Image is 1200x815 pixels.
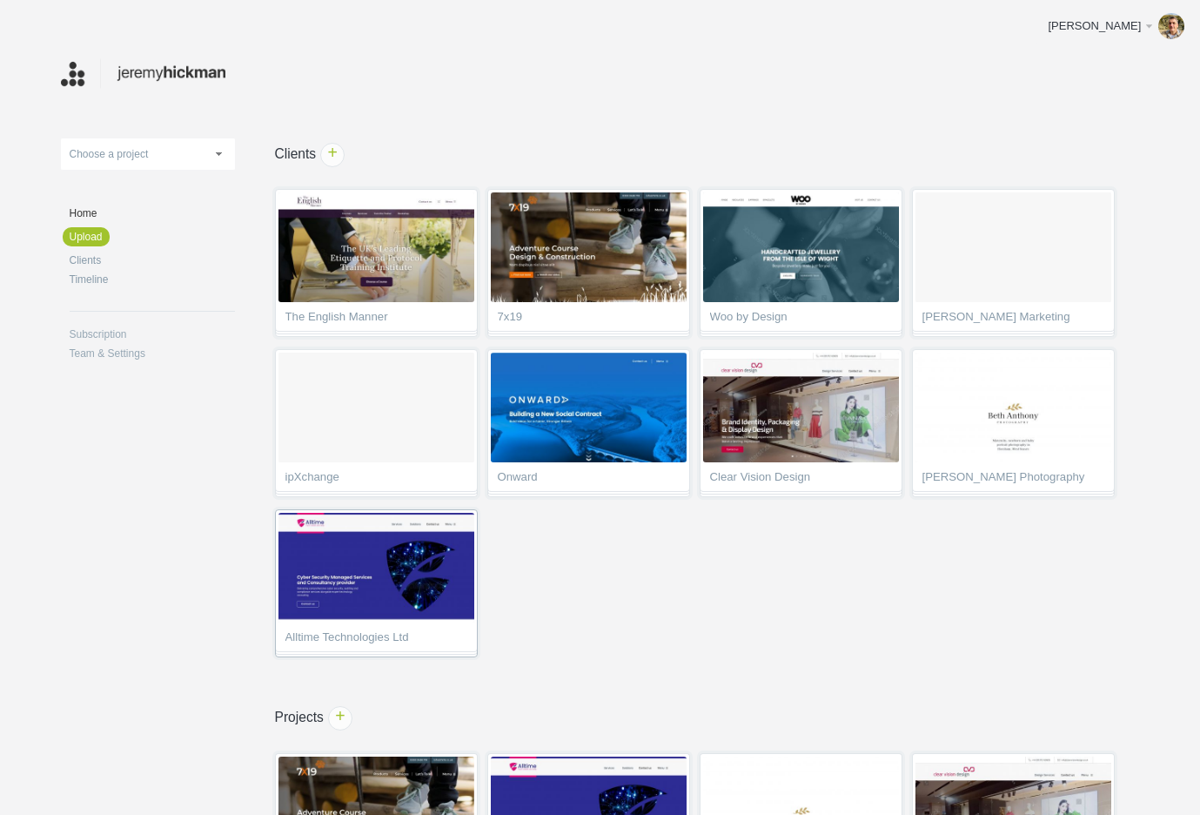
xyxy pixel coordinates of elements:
[710,311,892,328] span: Woo by Design
[70,329,235,340] a: Subscription
[700,189,902,337] a: Woo by Design
[703,353,899,462] img: jeremyhickman_9sd1h4_v2_thumb.jpg
[320,143,345,167] a: +
[70,148,149,160] span: Choose a project
[63,227,110,246] a: Upload
[703,192,899,302] img: jeremyhickman_eobah9_v3_thumb.jpg
[329,707,352,730] span: +
[70,348,235,359] a: Team & Settings
[278,192,474,302] img: jeremyhickman_xqfk2x_v9_thumb.jpg
[70,274,235,285] a: Timeline
[328,706,352,731] a: +
[235,147,1164,161] h1: Clients
[912,189,1115,337] a: [PERSON_NAME] Marketing
[1048,17,1143,35] div: [PERSON_NAME]
[491,353,687,462] img: jeremyhickman_yrdcrq_thumb.jpg
[275,509,478,657] a: Alltime Technologies Ltd
[1035,9,1191,44] a: [PERSON_NAME]
[491,192,687,302] img: jeremyhickman_jf8xmi_v2_thumb.jpg
[285,631,467,649] span: Alltime Technologies Ltd
[275,349,478,497] a: ipXchange
[285,311,467,328] span: The English Manner
[700,349,902,497] a: Clear Vision Design
[1158,13,1184,39] img: b519333ec108e72885a1c333a6030d69
[487,349,690,497] a: Onward
[498,471,680,488] span: Onward
[285,471,467,488] span: ipXchange
[278,513,474,623] img: jeremyhickman_etvhvt_thumb.jpg
[70,208,235,219] a: Home
[275,189,478,337] a: The English Manner
[70,255,235,266] a: Clients
[915,353,1111,462] img: jeremyhickman_z8yxcp_thumb.jpg
[61,57,226,91] img: jeremyhickman-logo_20211012012317.png
[922,311,1104,328] span: [PERSON_NAME] Marketing
[235,711,1164,724] h1: Projects
[487,189,690,337] a: 7x19
[498,311,680,328] span: 7x19
[912,349,1115,497] a: [PERSON_NAME] Photography
[922,471,1104,488] span: [PERSON_NAME] Photography
[710,471,892,488] span: Clear Vision Design
[321,144,344,166] span: +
